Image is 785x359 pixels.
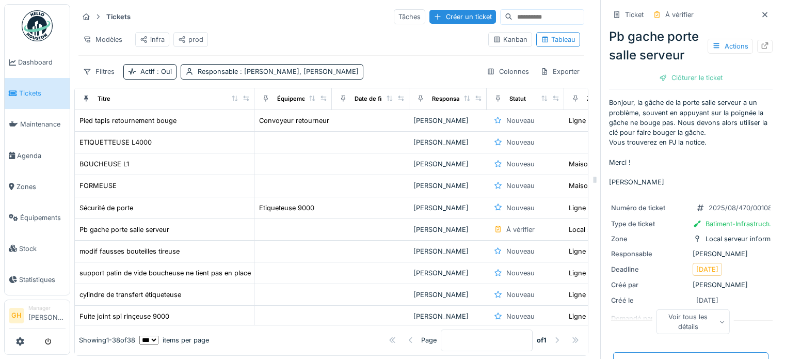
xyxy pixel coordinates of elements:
div: Nouveau [506,137,535,147]
div: modif fausses bouteilles tireuse [79,246,180,256]
span: Zones [17,182,66,192]
div: [PERSON_NAME] [413,137,483,147]
div: Actif [140,67,172,76]
div: Numéro de ticket [611,203,688,213]
a: Zones [5,171,70,202]
div: Nouveau [506,116,535,126]
div: support patin de vide boucheuse ne tient pas en place [79,268,251,278]
a: GH Manager[PERSON_NAME] [9,304,66,329]
a: Stock [5,233,70,264]
div: Filtres [78,64,119,79]
div: Ligne 4000 [569,246,604,256]
div: [PERSON_NAME] [413,290,483,300]
div: ETIQUETTEUSE L4000 [79,137,152,147]
span: Tickets [19,88,66,98]
div: Pied tapis retournement bouge [79,116,177,126]
div: Manager [28,304,66,312]
img: Badge_color-CXgf-gQk.svg [22,10,53,41]
div: Responsable [432,95,468,103]
div: [PERSON_NAME] [413,203,483,213]
div: [PERSON_NAME] [413,225,483,235]
div: Actions [708,39,753,54]
div: Colonnes [482,64,534,79]
li: [PERSON_NAME] [28,304,66,326]
div: Responsable [198,67,359,76]
div: Titre [98,95,110,103]
div: [PERSON_NAME] [413,116,483,126]
div: Nouveau [506,290,535,300]
div: Pb gache porte salle serveur [609,27,773,65]
a: Tickets [5,78,70,109]
li: GH [9,308,24,323]
div: [PERSON_NAME] [413,311,483,321]
span: : [PERSON_NAME], [PERSON_NAME] [238,68,359,75]
strong: of 1 [537,336,547,346]
div: Ligne 9000 [569,203,604,213]
p: Bonjour, la gâche de la porte salle serveur a un problème, souvent en appuyant sur la poignée la ... [609,98,773,187]
div: Ligne 9000 [569,311,604,321]
div: Ticket [625,10,644,20]
div: Créer un ticket [429,10,496,24]
div: items per page [139,336,209,346]
div: [PERSON_NAME] [413,181,483,191]
a: Équipements [5,202,70,233]
span: Statistiques [19,275,66,285]
div: Maison-Ginestet Carignan [569,181,651,191]
div: BOUCHEUSE L1 [79,159,129,169]
div: [PERSON_NAME] [413,268,483,278]
div: Sécurité de porte [79,203,133,213]
a: Dashboard [5,47,70,78]
div: [DATE] [696,295,718,305]
span: Maintenance [20,119,66,129]
span: Dashboard [18,57,66,67]
div: Voir tous les détails [656,309,730,334]
a: Agenda [5,140,70,171]
span: Stock [19,244,66,254]
div: FORMEUSE [79,181,117,191]
div: Ligne BIB [569,116,598,126]
div: Nouveau [506,159,535,169]
span: Équipements [20,213,66,223]
div: Batiment-Infrastructure [706,219,778,229]
div: Exporter [536,64,584,79]
div: [PERSON_NAME] [413,246,483,256]
div: Créé par [611,280,688,290]
div: Kanban [493,35,527,44]
div: Zone [611,234,688,244]
strong: Tickets [102,12,135,22]
div: Ligne 4000 [569,268,604,278]
div: [PERSON_NAME] [611,249,771,259]
div: Zone [587,95,601,103]
div: Pb gache porte salle serveur [79,225,169,235]
div: Etiqueteuse 9000 [259,203,314,213]
div: [PERSON_NAME] [413,159,483,169]
span: Agenda [17,151,66,161]
div: Deadline [611,264,688,274]
div: Ligne 4000 [569,290,604,300]
div: Modèles [78,32,127,47]
div: Tâches [394,9,425,24]
div: Type de ticket [611,219,688,229]
div: prod [178,35,203,44]
div: Convoyeur retourneur [259,116,329,126]
div: 2025/08/470/00108 [709,203,772,213]
div: cylindre de transfert étiqueteuse [79,290,181,300]
div: infra [140,35,165,44]
a: Statistiques [5,264,70,295]
div: Créé le [611,295,688,305]
div: Tableau [541,35,575,44]
div: Local serveur informatique [569,225,653,235]
div: Date de fin prévue [355,95,407,103]
div: À vérifier [665,10,694,20]
div: Responsable [611,249,688,259]
div: Statut [509,95,526,103]
div: Clôturer le ticket [655,71,727,85]
div: Fuite joint spi rinçeuse 9000 [79,311,169,321]
div: Nouveau [506,203,535,213]
div: Équipement [277,95,311,103]
div: Nouveau [506,311,535,321]
div: Nouveau [506,181,535,191]
div: Page [421,336,437,346]
div: À vérifier [506,225,535,235]
div: Nouveau [506,268,535,278]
